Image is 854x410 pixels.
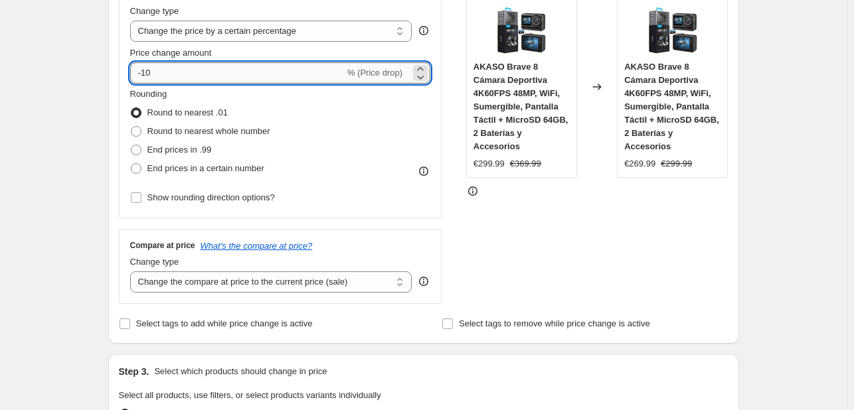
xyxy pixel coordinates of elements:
[624,157,655,171] div: €269.99
[147,126,270,136] span: Round to nearest whole number
[119,390,381,400] span: Select all products, use filters, or select products variants individually
[130,62,345,84] input: -15
[417,275,430,288] div: help
[136,318,313,328] span: Select tags to add while price change is active
[495,3,548,56] img: 71RWabFCVeL_80x.jpg
[130,48,212,58] span: Price change amount
[147,145,212,155] span: End prices in .99
[201,241,313,251] button: What's the compare at price?
[347,68,402,78] span: % (Price drop)
[646,3,699,56] img: 71RWabFCVeL_80x.jpg
[417,24,430,37] div: help
[147,192,275,202] span: Show rounding direction options?
[147,163,264,173] span: End prices in a certain number
[130,89,167,99] span: Rounding
[624,62,719,151] span: AKASO Brave 8 Cámara Deportiva 4K60FPS 48MP, WiFi, Sumergible, Pantalla Táctil + MicroSD 64GB, 2 ...
[459,318,650,328] span: Select tags to remove while price change is active
[119,365,149,378] h2: Step 3.
[473,62,568,151] span: AKASO Brave 8 Cámara Deportiva 4K60FPS 48MP, WiFi, Sumergible, Pantalla Táctil + MicroSD 64GB, 2 ...
[661,157,692,171] strike: €299.99
[473,157,505,171] div: €299.99
[130,6,179,16] span: Change type
[130,240,195,251] h3: Compare at price
[510,157,541,171] strike: €369.99
[130,257,179,267] span: Change type
[147,107,228,117] span: Round to nearest .01
[154,365,327,378] p: Select which products should change in price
